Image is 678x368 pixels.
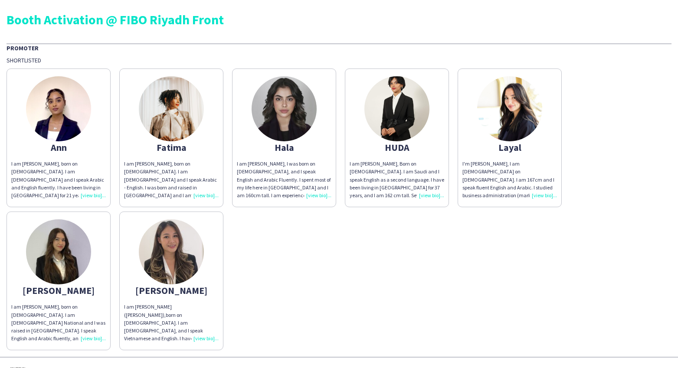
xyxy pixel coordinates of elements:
[237,143,331,151] div: Hala
[462,143,557,151] div: Layal
[11,143,106,151] div: Ann
[11,160,106,199] div: I am [PERSON_NAME], born on [DEMOGRAPHIC_DATA]. I am [DEMOGRAPHIC_DATA] and I speak Arabic and En...
[139,76,204,141] img: thumb-95467222-ab08-4455-9779-c5210cb3d739.jpg
[124,160,219,199] div: I am [PERSON_NAME], born on [DEMOGRAPHIC_DATA]. I am [DEMOGRAPHIC_DATA] and I speak Arabic - Engl...
[26,76,91,141] img: thumb-67d6ede020a46.jpeg
[7,43,671,52] div: Promoter
[7,56,671,64] div: Shortlisted
[237,160,331,199] div: I am [PERSON_NAME], I was born on [DEMOGRAPHIC_DATA], and I speak English and Arabic Fluently. I ...
[11,287,106,294] div: [PERSON_NAME]
[350,143,444,151] div: HUDA
[350,160,444,199] div: I am [PERSON_NAME], Born on [DEMOGRAPHIC_DATA]. I am Saudi and I speak English as a second langua...
[252,76,317,141] img: thumb-688f61204bd1d.jpeg
[124,303,219,342] div: I am [PERSON_NAME] ([PERSON_NAME]),born on [DEMOGRAPHIC_DATA]. I am [DEMOGRAPHIC_DATA], and I spe...
[124,287,219,294] div: [PERSON_NAME]
[124,143,219,151] div: Fatima
[477,76,542,141] img: thumb-87409d05-46af-40af-9899-955743dc9a37.jpg
[26,219,91,284] img: thumb-68af201b42f64.jpeg
[139,219,204,284] img: thumb-6734f93174a22.jpg
[7,13,671,26] div: Booth Activation @ FIBO Riyadh Front
[462,160,557,199] div: I'm [PERSON_NAME], I am [DEMOGRAPHIC_DATA] on [DEMOGRAPHIC_DATA]. I am 167cm and I speak fluent E...
[11,303,106,342] div: I am [PERSON_NAME], born on [DEMOGRAPHIC_DATA]. I am [DEMOGRAPHIC_DATA] National and I was raised...
[364,76,429,141] img: thumb-2b763e0a-21e2-4282-8644-47bafa86ac33.jpg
